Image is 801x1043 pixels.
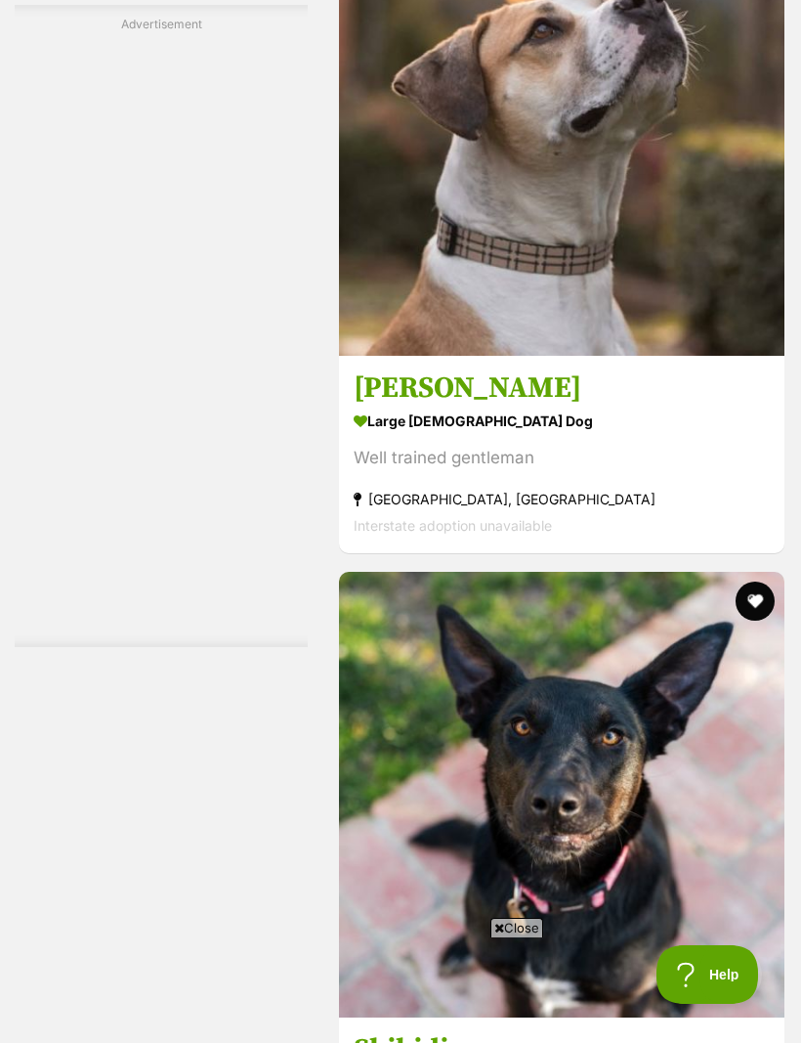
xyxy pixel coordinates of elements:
[15,5,308,647] div: Advertisement
[339,355,784,553] a: [PERSON_NAME] large [DEMOGRAPHIC_DATA] Dog Well trained gentleman [GEOGRAPHIC_DATA], [GEOGRAPHIC_...
[354,486,770,512] strong: [GEOGRAPHIC_DATA], [GEOGRAPHIC_DATA]
[45,945,756,1033] iframe: Advertisement
[736,582,775,621] button: favourite
[354,369,770,407] h3: [PERSON_NAME]
[83,41,239,628] iframe: Advertisement
[339,572,784,1018] img: Skibidi - Australian Kelpie Dog
[656,945,762,1004] iframe: Help Scout Beacon - Open
[490,918,543,937] span: Close
[354,517,552,534] span: Interstate adoption unavailable
[354,445,770,471] div: Well trained gentleman
[354,407,770,435] strong: large [DEMOGRAPHIC_DATA] Dog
